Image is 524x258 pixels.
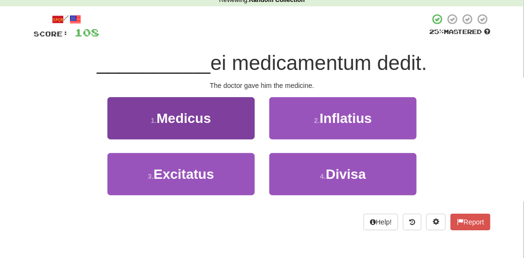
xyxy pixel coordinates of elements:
[157,111,211,126] span: Medicus
[154,167,214,182] span: Excitatus
[151,117,157,124] small: 1 .
[107,97,255,139] button: 1.Medicus
[34,30,69,38] span: Score:
[34,81,490,90] div: The doctor gave him the medicine.
[429,28,444,35] span: 25 %
[269,97,417,139] button: 2.Inflatius
[364,214,398,230] button: Help!
[107,153,255,195] button: 3.Excitatus
[269,153,417,195] button: 4.Divisa
[314,117,320,124] small: 2 .
[429,28,490,36] div: Mastered
[34,13,99,25] div: /
[451,214,490,230] button: Report
[320,111,372,126] span: Inflatius
[403,214,421,230] button: Round history (alt+y)
[97,52,210,74] span: __________
[148,172,154,180] small: 3 .
[210,52,427,74] span: ei medicamentum dedit.
[320,172,326,180] small: 4 .
[326,167,366,182] span: Divisa
[74,26,99,38] span: 108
